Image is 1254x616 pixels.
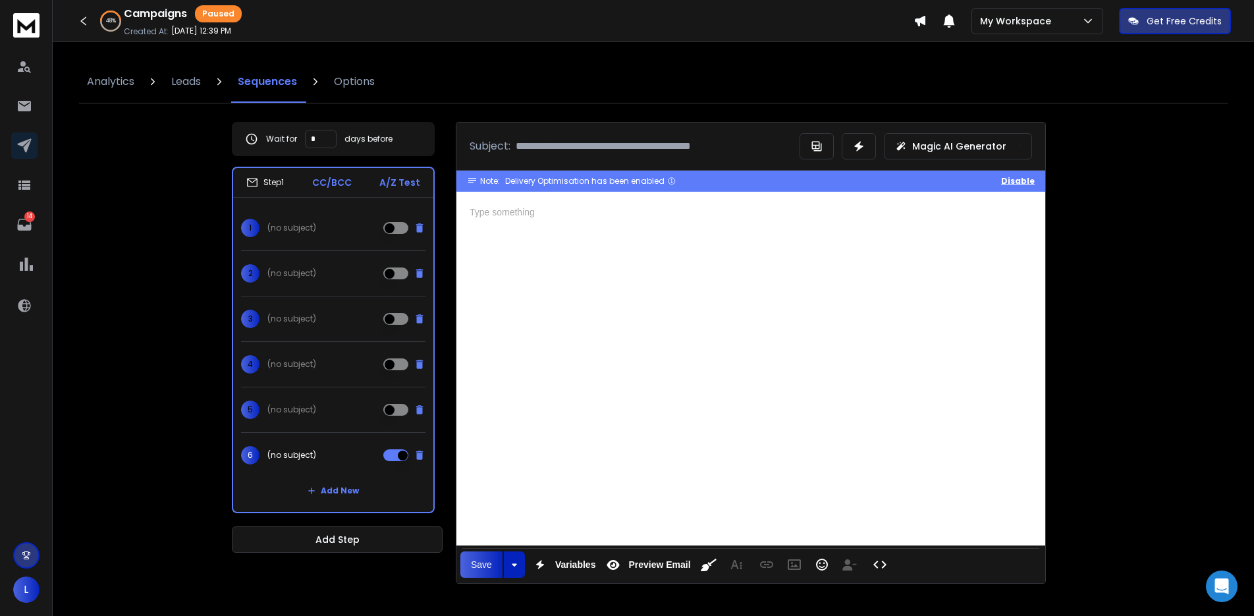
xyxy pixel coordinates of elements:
span: 1 [241,219,259,237]
button: Insert Link (⌘K) [754,551,779,578]
p: Wait for [266,134,297,144]
button: Add New [297,478,369,504]
p: (no subject) [267,405,316,415]
h1: Campaigns [124,6,187,22]
button: Disable [1001,176,1035,186]
button: Insert Unsubscribe Link [837,551,862,578]
button: Insert Image (⌘P) [782,551,807,578]
a: Options [326,61,383,103]
div: Paused [195,5,242,22]
button: L [13,576,40,603]
p: Get Free Credits [1147,14,1222,28]
span: Note: [480,176,500,186]
button: Add Step [232,526,443,553]
span: 6 [241,446,259,464]
p: My Workspace [980,14,1056,28]
p: A/Z Test [379,176,420,189]
p: [DATE] 12:39 PM [171,26,231,36]
p: Sequences [238,74,297,90]
button: Code View [867,551,892,578]
p: 48 % [106,17,116,25]
span: 2 [241,264,259,283]
span: 5 [241,401,259,419]
div: Delivery Optimisation has been enabled [505,176,676,186]
span: Variables [553,559,599,571]
p: Options [334,74,375,90]
a: 14 [11,211,38,238]
button: Get Free Credits [1119,8,1231,34]
a: Leads [163,61,209,103]
span: 3 [241,310,259,328]
p: (no subject) [267,359,316,370]
p: Analytics [87,74,134,90]
p: Magic AI Generator [912,140,1006,153]
span: 4 [241,355,259,374]
button: Save [460,551,503,578]
a: Sequences [230,61,305,103]
p: (no subject) [267,450,316,461]
span: Preview Email [626,559,693,571]
li: Step1CC/BCCA/Z Test1(no subject)2(no subject)3(no subject)4(no subject)5(no subject)6(no subject)... [232,167,435,513]
button: Magic AI Generator [884,133,1032,159]
p: days before [344,134,393,144]
button: More Text [724,551,749,578]
p: 14 [24,211,35,222]
button: Preview Email [601,551,693,578]
div: Open Intercom Messenger [1206,571,1238,602]
p: (no subject) [267,268,316,279]
div: Step 1 [246,177,284,188]
p: Created At: [124,26,169,37]
button: Variables [528,551,599,578]
a: Analytics [79,61,142,103]
p: Leads [171,74,201,90]
img: logo [13,13,40,38]
button: Emoticons [809,551,834,578]
p: (no subject) [267,314,316,324]
p: CC/BCC [312,176,352,189]
p: (no subject) [267,223,316,233]
p: Subject: [470,138,510,154]
button: Clean HTML [696,551,721,578]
